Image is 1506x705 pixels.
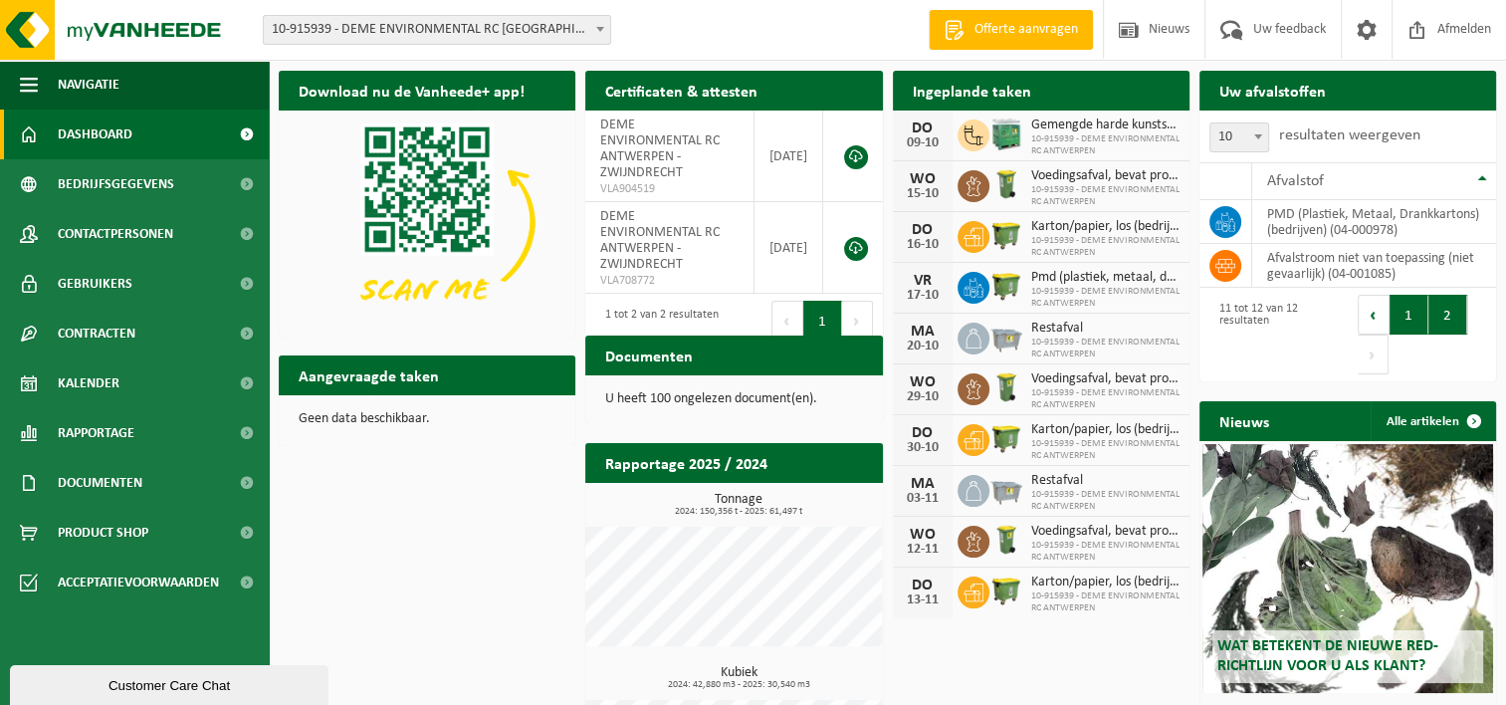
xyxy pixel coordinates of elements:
span: 10-915939 - DEME ENVIRONMENTAL RC ANTWERPEN [1031,337,1180,360]
span: 2024: 42,880 m3 - 2025: 30,540 m3 [595,680,882,690]
span: 10-915939 - DEME ENVIRONMENTAL RC ANTWERPEN - ZWIJNDRECHT [263,15,611,45]
div: 1 tot 2 van 2 resultaten [595,299,719,343]
h2: Certificaten & attesten [585,71,777,110]
span: 10-915939 - DEME ENVIRONMENTAL RC ANTWERPEN [1031,133,1180,157]
h2: Uw afvalstoffen [1199,71,1346,110]
span: Gemengde harde kunststoffen (pe, pp en pvc), recycleerbaar (industrieel) [1031,117,1180,133]
a: Offerte aanvragen [929,10,1093,50]
span: Karton/papier, los (bedrijven) [1031,219,1180,235]
td: [DATE] [754,202,823,294]
iframe: chat widget [10,661,332,705]
div: 16-10 [903,238,943,252]
div: DO [903,222,943,238]
button: 1 [1390,295,1428,335]
span: Afvalstof [1267,173,1324,189]
span: 10 [1209,122,1269,152]
div: 29-10 [903,390,943,404]
span: Kalender [58,358,119,408]
span: Voedingsafval, bevat producten van dierlijke oorsprong, onverpakt, categorie 3 [1031,168,1180,184]
img: WB-2500-GAL-GY-01 [989,320,1023,353]
span: 10-915939 - DEME ENVIRONMENTAL RC ANTWERPEN [1031,235,1180,259]
span: Pmd (plastiek, metaal, drankkartons) (bedrijven) [1031,270,1180,286]
span: Dashboard [58,110,132,159]
h2: Rapportage 2025 / 2024 [585,443,787,482]
div: 03-11 [903,492,943,506]
span: 10-915939 - DEME ENVIRONMENTAL RC ANTWERPEN [1031,286,1180,310]
span: Contactpersonen [58,209,173,259]
span: Voedingsafval, bevat producten van dierlijke oorsprong, onverpakt, categorie 3 [1031,371,1180,387]
a: Wat betekent de nieuwe RED-richtlijn voor u als klant? [1202,444,1493,693]
button: Previous [771,301,803,341]
img: WB-2500-GAL-GY-01 [989,472,1023,506]
span: Voedingsafval, bevat producten van dierlijke oorsprong, onverpakt, categorie 3 [1031,524,1180,540]
span: Bedrijfsgegevens [58,159,174,209]
span: DEME ENVIRONMENTAL RC ANTWERPEN - ZWIJNDRECHT [600,209,720,272]
button: 2 [1428,295,1467,335]
span: 2024: 150,356 t - 2025: 61,497 t [595,507,882,517]
td: PMD (Plastiek, Metaal, Drankkartons) (bedrijven) (04-000978) [1252,200,1496,244]
span: 10-915939 - DEME ENVIRONMENTAL RC ANTWERPEN [1031,590,1180,614]
div: 12-11 [903,543,943,557]
img: WB-1100-HPE-GN-50 [989,421,1023,455]
div: MA [903,324,943,340]
span: Gebruikers [58,259,132,309]
p: U heeft 100 ongelezen document(en). [605,392,862,406]
img: WB-0140-HPE-GN-50 [989,523,1023,557]
div: 20-10 [903,340,943,353]
span: Restafval [1031,473,1180,489]
span: 10 [1210,123,1268,151]
img: WB-0140-HPE-GN-50 [989,370,1023,404]
span: Karton/papier, los (bedrijven) [1031,575,1180,590]
div: WO [903,374,943,390]
span: 10-915939 - DEME ENVIRONMENTAL RC ANTWERPEN [1031,489,1180,513]
h2: Documenten [585,336,713,374]
span: Product Shop [58,508,148,558]
span: Documenten [58,458,142,508]
button: Next [842,301,873,341]
span: Contracten [58,309,135,358]
span: Rapportage [58,408,134,458]
img: WB-1100-HPE-GN-50 [989,574,1023,607]
div: DO [903,425,943,441]
img: WB-1100-HPE-GN-50 [989,269,1023,303]
span: 10-915939 - DEME ENVIRONMENTAL RC ANTWERPEN [1031,184,1180,208]
div: 13-11 [903,593,943,607]
a: Alle artikelen [1371,401,1494,441]
td: [DATE] [754,111,823,202]
label: resultaten weergeven [1279,127,1420,143]
h3: Tonnage [595,493,882,517]
div: WO [903,171,943,187]
img: PB-HB-1400-HPE-GN-11 [989,116,1023,152]
td: afvalstroom niet van toepassing (niet gevaarlijk) (04-001085) [1252,244,1496,288]
div: DO [903,120,943,136]
span: Navigatie [58,60,119,110]
img: WB-0140-HPE-GN-50 [989,167,1023,201]
span: 10-915939 - DEME ENVIRONMENTAL RC ANTWERPEN - ZWIJNDRECHT [264,16,610,44]
span: Offerte aanvragen [969,20,1083,40]
h2: Nieuws [1199,401,1289,440]
span: 10-915939 - DEME ENVIRONMENTAL RC ANTWERPEN [1031,438,1180,462]
div: VR [903,273,943,289]
div: DO [903,578,943,593]
span: VLA708772 [600,273,739,289]
button: Previous [1358,295,1390,335]
button: Next [1358,335,1389,374]
p: Geen data beschikbaar. [299,412,555,426]
h3: Kubiek [595,666,882,690]
span: DEME ENVIRONMENTAL RC ANTWERPEN - ZWIJNDRECHT [600,117,720,180]
div: WO [903,527,943,543]
a: Bekijk rapportage [735,482,881,522]
span: Acceptatievoorwaarden [58,558,219,607]
div: 15-10 [903,187,943,201]
div: 09-10 [903,136,943,150]
button: 1 [803,301,842,341]
h2: Download nu de Vanheede+ app! [279,71,544,110]
span: 10-915939 - DEME ENVIRONMENTAL RC ANTWERPEN [1031,387,1180,411]
div: 17-10 [903,289,943,303]
img: WB-1100-HPE-GN-50 [989,218,1023,252]
span: Restafval [1031,321,1180,337]
div: MA [903,476,943,492]
span: 10-915939 - DEME ENVIRONMENTAL RC ANTWERPEN [1031,540,1180,564]
div: 11 tot 12 van 12 resultaten [1209,293,1338,376]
